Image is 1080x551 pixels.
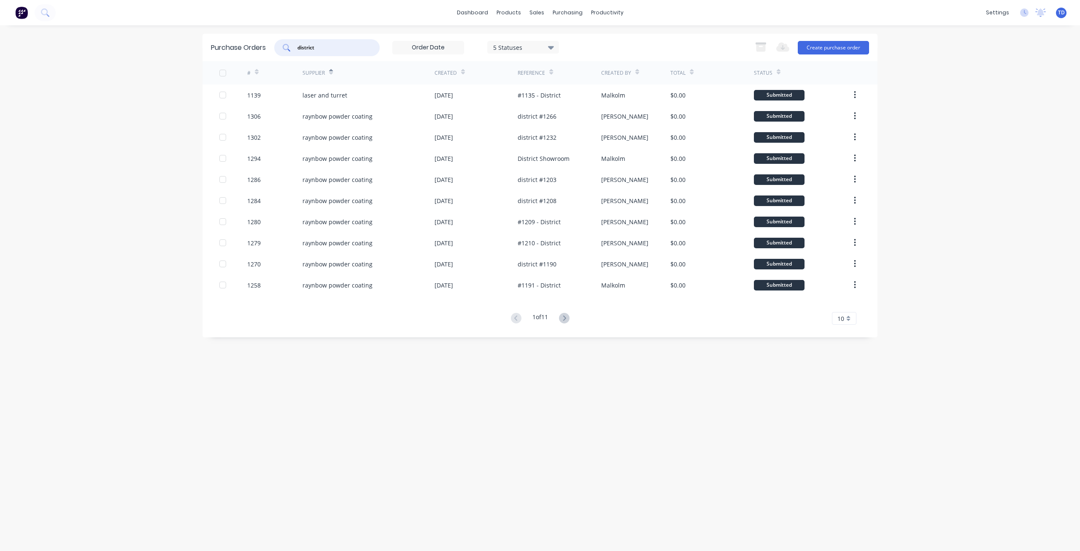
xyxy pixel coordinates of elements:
div: [DATE] [435,154,453,163]
div: $0.00 [670,281,686,290]
div: #1210 - District [518,239,561,247]
button: Create purchase order [798,41,869,54]
div: 1139 [247,91,261,100]
div: productivity [587,6,628,19]
div: Submitted [754,132,805,143]
div: 1 of 11 [532,312,548,325]
span: TD [1058,9,1065,16]
div: Created [435,69,457,77]
div: [PERSON_NAME] [601,239,648,247]
div: [PERSON_NAME] [601,217,648,226]
div: #1209 - District [518,217,561,226]
div: Status [754,69,772,77]
div: [PERSON_NAME] [601,196,648,205]
div: [DATE] [435,175,453,184]
div: 1280 [247,217,261,226]
div: $0.00 [670,217,686,226]
input: Search purchase orders... [297,43,367,52]
div: [DATE] [435,91,453,100]
div: Malkolm [601,154,625,163]
div: [PERSON_NAME] [601,175,648,184]
div: [DATE] [435,133,453,142]
span: 10 [837,314,844,323]
div: District Showroom [518,154,570,163]
div: Reference [518,69,545,77]
div: Submitted [754,195,805,206]
div: [PERSON_NAME] [601,112,648,121]
div: [PERSON_NAME] [601,133,648,142]
div: 1258 [247,281,261,290]
div: [DATE] [435,196,453,205]
div: district #1232 [518,133,556,142]
div: district #1190 [518,260,556,269]
div: purchasing [548,6,587,19]
div: raynbow powder coating [302,112,373,121]
div: district #1266 [518,112,556,121]
input: Order Date [393,41,464,54]
div: [PERSON_NAME] [601,260,648,269]
div: raynbow powder coating [302,175,373,184]
div: #1191 - District [518,281,561,290]
div: [DATE] [435,217,453,226]
div: [DATE] [435,281,453,290]
div: Submitted [754,111,805,122]
div: Purchase Orders [211,43,266,53]
div: Submitted [754,90,805,100]
div: $0.00 [670,112,686,121]
img: Factory [15,6,28,19]
div: # [247,69,251,77]
div: raynbow powder coating [302,196,373,205]
div: 1302 [247,133,261,142]
div: raynbow powder coating [302,239,373,247]
div: Total [670,69,686,77]
div: Malkolm [601,91,625,100]
div: Supplier [302,69,325,77]
div: Submitted [754,217,805,227]
div: 1286 [247,175,261,184]
div: $0.00 [670,133,686,142]
div: $0.00 [670,175,686,184]
div: Submitted [754,259,805,269]
div: raynbow powder coating [302,217,373,226]
a: dashboard [453,6,492,19]
div: raynbow powder coating [302,154,373,163]
div: Submitted [754,174,805,185]
div: 1294 [247,154,261,163]
div: settings [982,6,1013,19]
div: Submitted [754,280,805,290]
div: district #1203 [518,175,556,184]
div: raynbow powder coating [302,281,373,290]
div: $0.00 [670,91,686,100]
div: $0.00 [670,196,686,205]
div: laser and turret [302,91,347,100]
div: $0.00 [670,260,686,269]
div: 5 Statuses [493,43,553,52]
div: raynbow powder coating [302,260,373,269]
div: $0.00 [670,239,686,247]
div: Malkolm [601,281,625,290]
div: Submitted [754,153,805,164]
div: raynbow powder coating [302,133,373,142]
div: district #1208 [518,196,556,205]
div: sales [525,6,548,19]
div: [DATE] [435,239,453,247]
div: 1270 [247,260,261,269]
div: 1279 [247,239,261,247]
div: 1306 [247,112,261,121]
div: $0.00 [670,154,686,163]
div: Created By [601,69,631,77]
div: [DATE] [435,260,453,269]
div: Submitted [754,238,805,248]
div: [DATE] [435,112,453,121]
div: products [492,6,525,19]
div: #1135 - District [518,91,561,100]
div: 1284 [247,196,261,205]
